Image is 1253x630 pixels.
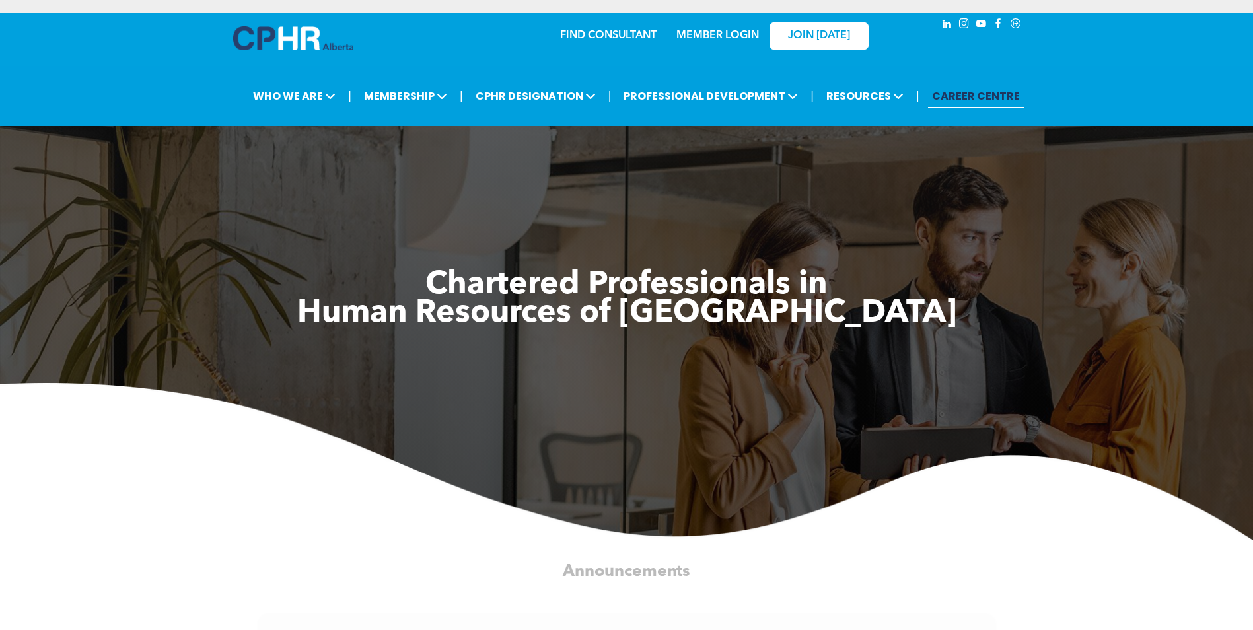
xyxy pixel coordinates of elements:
[822,84,908,108] span: RESOURCES
[460,83,463,110] li: |
[425,269,828,301] span: Chartered Professionals in
[560,30,657,41] a: FIND CONSULTANT
[297,298,956,330] span: Human Resources of [GEOGRAPHIC_DATA]
[563,563,690,579] span: Announcements
[928,84,1024,108] a: CAREER CENTRE
[788,30,850,42] span: JOIN [DATE]
[957,17,972,34] a: instagram
[940,17,954,34] a: linkedin
[810,83,814,110] li: |
[360,84,451,108] span: MEMBERSHIP
[233,26,353,50] img: A blue and white logo for cp alberta
[472,84,600,108] span: CPHR DESIGNATION
[249,84,340,108] span: WHO WE ARE
[991,17,1006,34] a: facebook
[770,22,869,50] a: JOIN [DATE]
[620,84,802,108] span: PROFESSIONAL DEVELOPMENT
[348,83,351,110] li: |
[974,17,989,34] a: youtube
[1009,17,1023,34] a: Social network
[676,30,759,41] a: MEMBER LOGIN
[916,83,919,110] li: |
[608,83,612,110] li: |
